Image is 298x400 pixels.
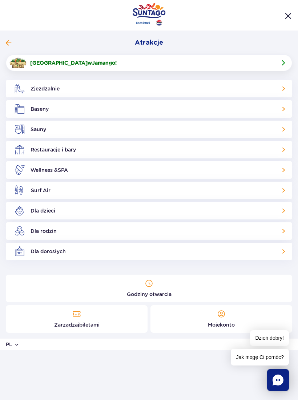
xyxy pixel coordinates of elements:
span: [GEOGRAPHIC_DATA] [30,60,88,66]
a: Dla dorosłych [6,243,292,260]
a: Restauracje i bary [6,141,292,158]
span: Jak mogę Ci pomóc? [231,349,289,365]
a: [GEOGRAPHIC_DATA]wJamango! [6,54,292,71]
a: Wellness &SPA [6,161,292,179]
button: pl [6,341,20,348]
a: Sauny [6,121,292,138]
button: Atrakcje [6,39,286,47]
a: Dla dzieci [6,202,292,219]
button: Zamknij menu [284,12,292,20]
span: Atrakcje [135,39,163,47]
span: Surf Air [31,186,51,194]
span: Dzień dobry! [250,330,289,346]
a: Baseny [6,100,292,118]
span: Jamango [92,60,115,66]
a: Moje konto [150,305,292,333]
a: Godziny otwarcia [6,275,292,302]
span: Wellness & [31,166,68,174]
a: Dla rodzin [6,222,292,240]
a: Zjeżdżalnie [6,80,292,97]
img: Close menu [285,13,291,19]
img: Park of Poland [133,3,166,26]
a: Zarządzaj biletami [6,305,148,333]
div: Chat [267,369,289,391]
span: SPA [58,167,68,173]
span: w ! [30,59,117,66]
a: Surf Air [6,182,292,199]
